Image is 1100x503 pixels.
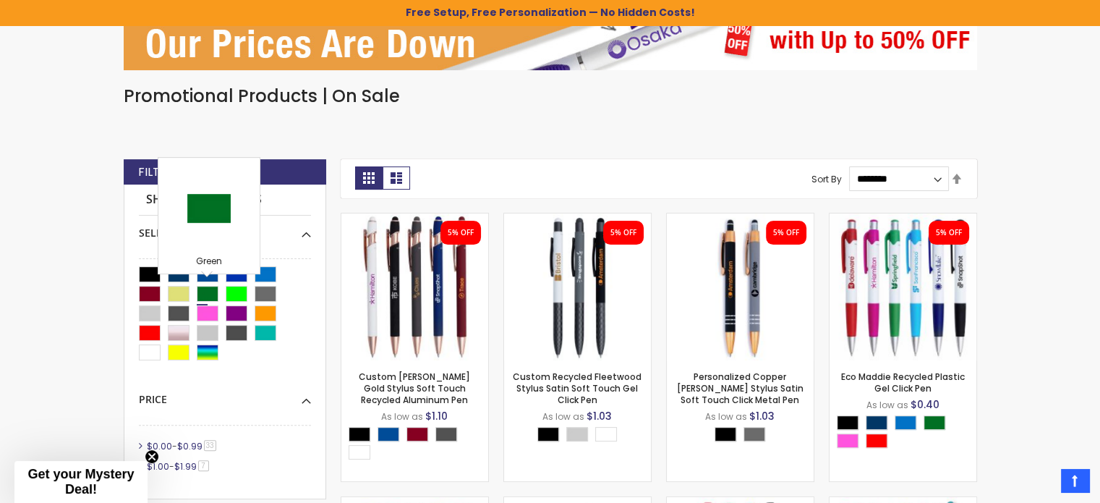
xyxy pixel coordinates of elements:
[936,228,962,238] div: 5% OFF
[145,449,159,464] button: Close teaser
[830,213,976,225] a: Eco Maddie Recycled Plastic Gel Click Pen
[715,427,736,441] div: Black
[147,460,169,473] span: $1.00
[610,228,636,238] div: 5% OFF
[204,440,216,451] span: 33
[139,216,311,240] div: Select A Color
[425,409,448,423] span: $1.10
[349,445,370,460] div: White
[349,427,488,463] div: Select A Color
[143,460,214,473] a: $1.00-$1.997
[667,213,814,225] a: Personalized Copper Penny Stylus Satin Soft Touch Click Metal Pen
[378,427,399,441] div: Dark Blue
[27,467,134,496] span: Get your Mystery Deal!
[341,213,488,225] a: Custom Lexi Rose Gold Stylus Soft Touch Recycled Aluminum Pen
[513,371,641,406] a: Custom Recycled Fleetwood Stylus Satin Soft Touch Gel Click Pen
[542,410,584,423] span: As low as
[595,427,617,441] div: White
[830,214,976,360] img: Eco Maddie Recycled Plastic Gel Click Pen
[349,427,370,441] div: Black
[198,460,209,471] span: 7
[749,409,775,423] span: $1.03
[381,410,423,423] span: As low as
[359,371,470,406] a: Custom [PERSON_NAME] Gold Stylus Soft Touch Recycled Aluminum Pen
[715,427,772,445] div: Select A Color
[743,427,765,441] div: Grey
[448,228,474,238] div: 5% OFF
[537,427,624,445] div: Select A Color
[811,172,842,185] label: Sort By
[504,214,651,360] img: Custom Recycled Fleetwood Stylus Satin Soft Touch Gel Click Pen
[177,440,202,452] span: $0.99
[705,410,747,423] span: As low as
[143,440,221,452] a: $0.00-$0.9933
[355,166,383,190] strong: Grid
[406,427,428,441] div: Burgundy
[504,213,651,225] a: Custom Recycled Fleetwood Stylus Satin Soft Touch Gel Click Pen
[537,427,559,441] div: Black
[138,164,174,180] strong: Filter
[162,255,256,270] div: Green
[14,461,148,503] div: Get your Mystery Deal!Close teaser
[841,371,965,394] a: Eco Maddie Recycled Plastic Gel Click Pen
[139,185,311,216] strong: Shopping Options
[124,85,977,108] h1: Promotional Products | On Sale
[435,427,457,441] div: Gunmetal
[139,382,311,407] div: Price
[587,409,612,423] span: $1.03
[566,427,588,441] div: Grey Light
[174,460,197,473] span: $1.99
[667,214,814,360] img: Personalized Copper Penny Stylus Satin Soft Touch Click Metal Pen
[677,371,803,406] a: Personalized Copper [PERSON_NAME] Stylus Satin Soft Touch Click Metal Pen
[341,214,488,360] img: Custom Lexi Rose Gold Stylus Soft Touch Recycled Aluminum Pen
[147,440,172,452] span: $0.00
[773,228,799,238] div: 5% OFF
